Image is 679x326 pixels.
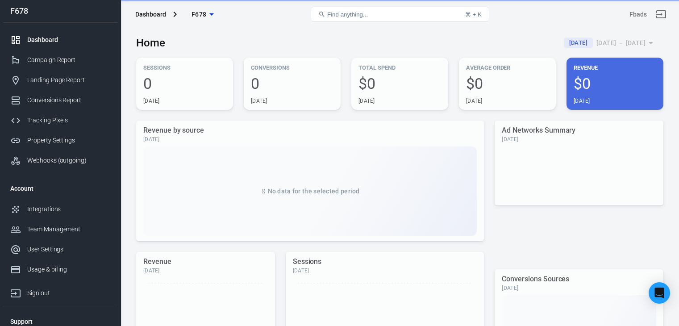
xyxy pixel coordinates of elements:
a: User Settings [3,239,117,259]
div: Integrations [27,205,110,214]
span: Find anything... [327,11,368,18]
a: Team Management [3,219,117,239]
h3: Home [136,37,165,49]
a: Campaign Report [3,50,117,70]
a: Sign out [3,280,117,303]
a: Landing Page Report [3,70,117,90]
div: Dashboard [27,35,110,45]
div: Account id: tR2bt8Tt [629,10,647,19]
a: Conversions Report [3,90,117,110]
button: Find anything...⌘ + K [311,7,489,22]
div: Landing Page Report [27,75,110,85]
a: Webhooks (outgoing) [3,150,117,171]
div: Sign out [27,288,110,298]
a: Usage & billing [3,259,117,280]
a: Sign out [650,4,672,25]
div: Tracking Pixels [27,116,110,125]
li: Account [3,178,117,199]
div: Team Management [27,225,110,234]
button: F678 [180,6,225,23]
div: Usage & billing [27,265,110,274]
div: ⌘ + K [465,11,482,18]
a: Integrations [3,199,117,219]
div: F678 [3,7,117,15]
div: User Settings [27,245,110,254]
a: Tracking Pixels [3,110,117,130]
span: F678 [192,9,207,20]
div: Webhooks (outgoing) [27,156,110,165]
div: Conversions Report [27,96,110,105]
div: Dashboard [135,10,166,19]
a: Property Settings [3,130,117,150]
a: Dashboard [3,30,117,50]
div: Campaign Report [27,55,110,65]
div: Property Settings [27,136,110,145]
div: Open Intercom Messenger [649,282,670,304]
